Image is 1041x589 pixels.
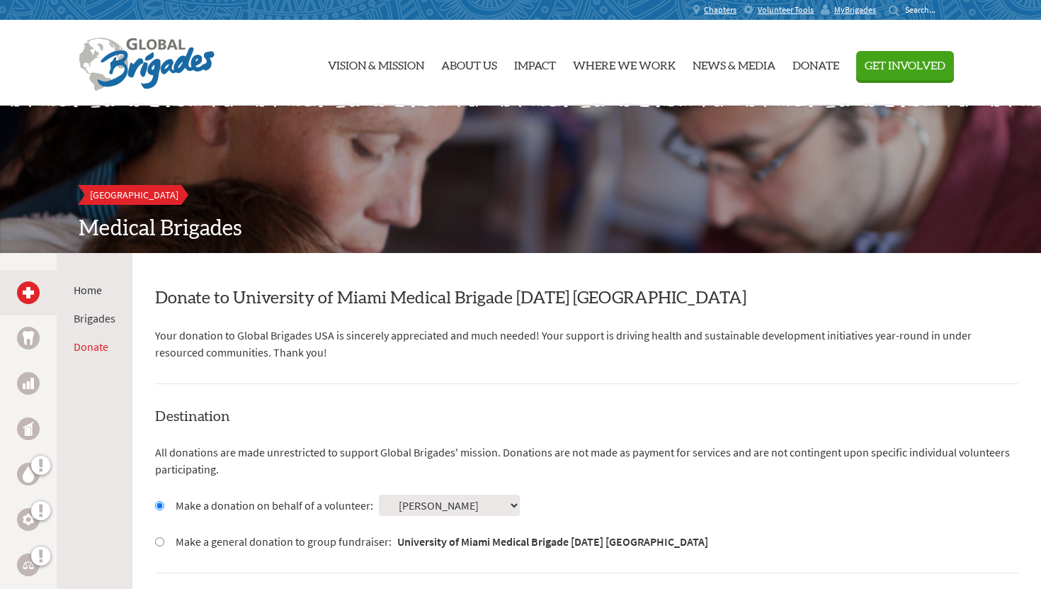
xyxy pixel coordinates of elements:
button: Get Involved [856,51,954,80]
a: Impact [514,26,556,100]
label: Make a general donation to group fundraiser: [176,533,708,550]
span: Chapters [704,4,736,16]
label: Make a donation on behalf of a volunteer: [176,497,373,514]
li: Home [74,281,115,298]
h2: Donate to University of Miami Medical Brigade [DATE] [GEOGRAPHIC_DATA] [155,287,1018,310]
a: News & Media [693,26,775,100]
img: Business [23,378,34,389]
img: Global Brigades Logo [79,38,215,91]
h4: Destination [155,407,1018,427]
img: Engineering [23,514,34,525]
a: Medical [17,281,40,304]
img: Medical [23,287,34,298]
span: Volunteer Tools [758,4,814,16]
li: Donate [74,338,115,355]
p: All donations are made unrestricted to support Global Brigades' mission. Donations are not made a... [155,444,1018,478]
span: Get Involved [865,60,945,72]
li: Brigades [74,310,115,327]
a: Home [74,283,102,297]
a: Where We Work [573,26,676,100]
p: Your donation to Global Brigades USA is sincerely appreciated and much needed! Your support is dr... [155,327,1018,361]
input: Search... [905,4,945,15]
a: Dental [17,327,40,349]
a: Brigades [74,311,115,325]
a: Water [17,463,40,486]
a: Engineering [17,508,40,531]
a: [GEOGRAPHIC_DATA] [79,185,190,205]
a: About Us [441,26,497,100]
a: Business [17,372,40,395]
span: MyBrigades [834,4,876,16]
img: Public Health [23,422,34,436]
span: [GEOGRAPHIC_DATA] [90,189,178,201]
a: Vision & Mission [328,26,424,100]
a: Public Health [17,417,40,440]
a: Donate [792,26,839,100]
img: Dental [23,331,34,344]
a: Legal Empowerment [17,554,40,576]
img: Legal Empowerment [23,561,34,569]
h2: Medical Brigades [79,216,962,242]
strong: University of Miami Medical Brigade [DATE] [GEOGRAPHIC_DATA] [397,534,708,549]
a: Donate [74,340,108,354]
img: Water [23,466,34,482]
